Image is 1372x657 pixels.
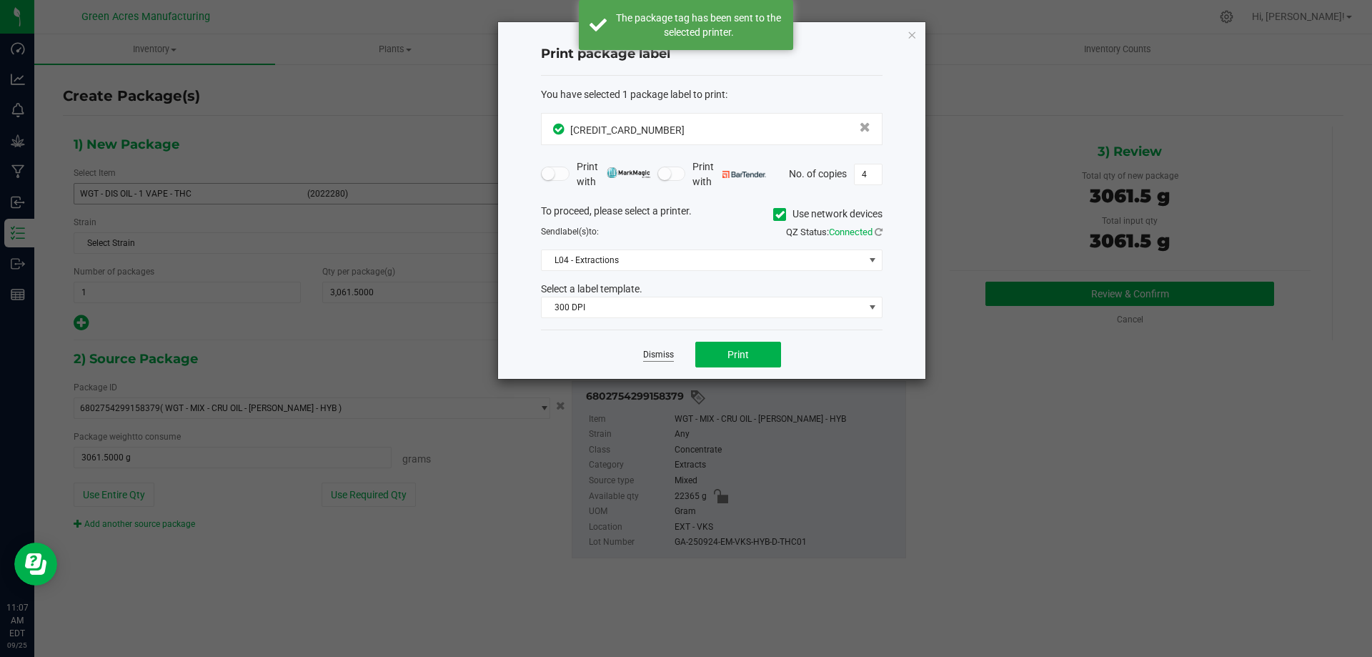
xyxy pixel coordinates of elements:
div: The package tag has been sent to the selected printer. [615,11,782,39]
span: label(s) [560,227,589,237]
a: Dismiss [643,349,674,361]
iframe: Resource center [14,543,57,586]
span: [CREDIT_CARD_NUMBER] [570,124,685,136]
span: Connected [829,227,873,237]
span: Print [727,349,749,360]
label: Use network devices [773,207,883,222]
span: No. of copies [789,167,847,179]
span: In Sync [553,122,567,137]
div: To proceed, please select a printer. [530,204,893,225]
h4: Print package label [541,45,883,64]
div: Select a label template. [530,282,893,297]
span: Print with [577,159,650,189]
span: Print with [692,159,766,189]
span: 300 DPI [542,297,864,317]
span: QZ Status: [786,227,883,237]
button: Print [695,342,781,367]
img: bartender.png [722,171,766,178]
img: mark_magic_cybra.png [607,167,650,178]
div: : [541,87,883,102]
span: L04 - Extractions [542,250,864,270]
span: Send to: [541,227,599,237]
span: You have selected 1 package label to print [541,89,725,100]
